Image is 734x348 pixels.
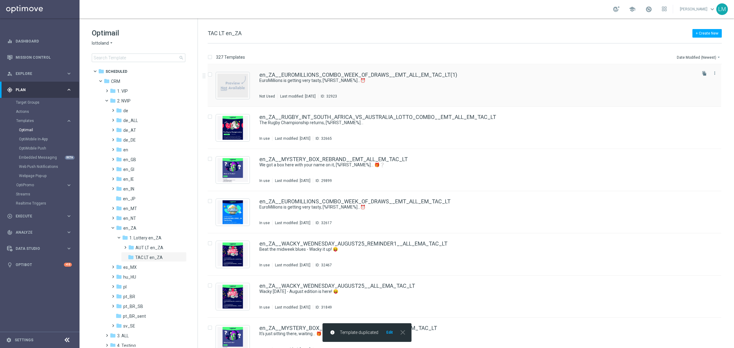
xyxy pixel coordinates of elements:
[104,78,110,84] i: folder
[117,88,128,94] span: 1. VIP
[19,137,64,142] a: OptiMobile In-App
[259,331,681,337] a: It's just sitting there, waiting... 🎁❔
[712,69,718,77] button: more_vert
[217,200,248,224] img: 32617.jpeg
[19,125,79,135] div: Optimail
[259,178,270,183] div: In use
[16,183,72,187] button: OptiPromo keyboard_arrow_right
[110,332,116,339] i: folder
[111,79,120,84] span: CRM
[7,213,13,219] i: play_circle_outline
[123,118,138,123] span: de_ALL
[116,205,122,211] i: folder
[123,265,137,270] span: es_MX
[123,128,136,133] span: de_AT
[629,6,636,13] span: school
[116,146,122,153] i: folder
[709,6,716,13] span: keyboard_arrow_down
[19,155,64,160] a: Embedded Messaging
[116,313,122,319] i: folder
[7,87,72,92] div: gps_fixed Plan keyboard_arrow_right
[217,158,248,182] img: 29899.jpeg
[123,284,127,290] span: pl
[7,262,72,267] button: lightbulb Optibot +10
[16,33,72,49] a: Dashboard
[122,235,128,241] i: folder
[16,100,64,105] a: Target Groups
[123,216,136,221] span: en_NT
[7,246,72,251] button: Data Studio keyboard_arrow_right
[202,65,733,107] div: Press SPACE to select this row.
[123,206,137,211] span: en_MT
[7,87,13,93] i: gps_fixed
[259,157,408,162] a: en_ZA__MYSTERY_BOX_REBRAND__EMT_ALL_EM_TAC_LT
[712,71,717,76] i: more_vert
[116,156,122,162] i: folder
[7,87,66,93] div: Plan
[259,78,695,83] div: EuroMillions is getting very tasty, [%FIRST_NAME%]...⏰
[109,40,114,46] i: arrow_drop_down
[16,49,72,65] a: Mission Control
[259,263,270,268] div: In use
[259,325,437,331] a: en_ZA__MYSTERY_BOX_REMINDER_REBRAND__EMT_ALL_EM_TAC_LT
[7,33,72,49] div: Dashboard
[16,109,64,114] a: Actions
[259,283,415,289] a: en_ZA__WACKY_WEDNESDAY_AUGUST25__ALL_EMA_TAC_LT
[7,71,66,76] div: Explore
[116,195,122,202] i: folder
[123,137,136,143] span: de_DE
[7,230,66,235] div: Analyze
[278,94,318,99] div: Last modified: [DATE]
[7,214,72,219] button: play_circle_outline Execute keyboard_arrow_right
[98,68,104,74] i: folder
[135,245,163,250] span: AUT LT en_ZA
[16,231,66,234] span: Analyze
[128,244,134,250] i: folder
[259,241,447,246] a: en_ZA__WACKY_WEDNESDAY_AUGUST25_REMINDER1__ALL_EMA_TAC_LT
[123,274,136,280] span: hu_HU
[386,330,393,335] button: Edit
[7,230,13,235] i: track_changes
[116,215,122,221] i: folder
[716,3,728,15] div: LM
[313,220,332,225] div: ID:
[116,166,122,172] i: folder
[16,199,79,208] div: Realtime Triggers
[259,199,450,204] a: en_ZA__EUROMILLIONS_COMBO_WEEK_OF_DRAWS__EMT_ALL_EM_TAC_LT
[702,71,707,76] i: file_copy
[116,264,122,270] i: folder
[217,116,248,140] img: 32665.jpeg
[92,54,185,62] input: Search Template
[128,254,134,260] i: folder
[398,330,407,335] button: close
[272,136,313,141] div: Last modified: [DATE]
[135,255,163,260] span: TAC LT en_ZA
[16,118,72,123] button: Templates keyboard_arrow_right
[16,190,79,199] div: Streams
[7,39,13,44] i: equalizer
[123,167,134,172] span: en_GI
[117,333,129,339] span: 3. ALL
[15,338,33,342] a: Settings
[202,149,733,191] div: Press SPACE to select this row.
[116,176,122,182] i: folder
[7,49,72,65] div: Mission Control
[321,136,332,141] div: 32665
[123,196,135,202] span: en_JP
[116,293,122,299] i: folder
[399,328,407,336] i: close
[66,246,72,251] i: keyboard_arrow_right
[330,330,335,335] i: info
[259,289,681,294] a: Wacky [DATE] - August edition is here! 😝
[16,119,60,123] span: Templates
[700,69,708,77] button: file_copy
[16,88,66,92] span: Plan
[318,94,337,99] div: ID:
[202,233,733,276] div: Press SPACE to select this row.
[7,55,72,60] button: Mission Control
[202,276,733,318] div: Press SPACE to select this row.
[259,220,270,225] div: In use
[19,135,79,144] div: OptiMobile In-App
